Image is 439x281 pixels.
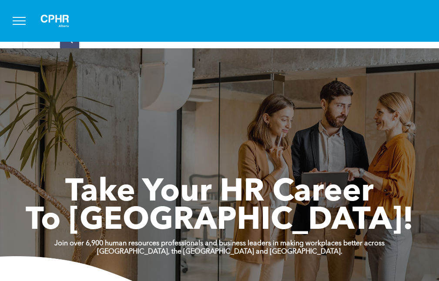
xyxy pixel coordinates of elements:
span: To [GEOGRAPHIC_DATA]! [26,205,414,237]
strong: [GEOGRAPHIC_DATA], the [GEOGRAPHIC_DATA] and [GEOGRAPHIC_DATA]. [97,248,342,255]
img: A white background with a few lines on it [33,7,77,35]
button: menu [8,10,30,32]
span: Take Your HR Career [65,177,374,208]
strong: Join over 6,900 human resources professionals and business leaders in making workplaces better ac... [54,240,385,247]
